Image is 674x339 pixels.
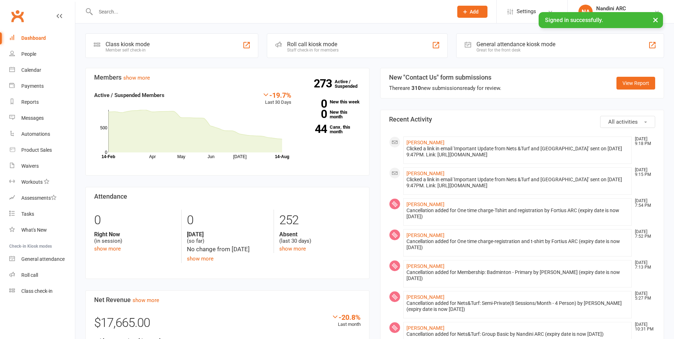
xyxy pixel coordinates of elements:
[406,201,444,207] a: [PERSON_NAME]
[406,146,629,158] div: Clicked a link in email 'Important Update from Nets &Turf and [GEOGRAPHIC_DATA]' sent on [DATE] 9...
[9,222,75,238] a: What's New
[21,67,41,73] div: Calendar
[608,119,638,125] span: All activities
[406,140,444,145] a: [PERSON_NAME]
[21,256,65,262] div: General attendance
[187,255,214,262] a: show more
[9,78,75,94] a: Payments
[21,83,44,89] div: Payments
[631,260,655,270] time: [DATE] 7:13 PM
[21,195,56,201] div: Assessments
[302,99,361,104] a: 0New this week
[94,193,361,200] h3: Attendance
[21,288,53,294] div: Class check-in
[631,168,655,177] time: [DATE] 9:15 PM
[578,5,593,19] div: NA
[649,12,662,27] button: ×
[517,4,536,20] span: Settings
[21,51,36,57] div: People
[287,41,339,48] div: Roll call kiosk mode
[9,142,75,158] a: Product Sales
[9,30,75,46] a: Dashboard
[631,230,655,239] time: [DATE] 7:52 PM
[94,210,176,231] div: 0
[406,294,444,300] a: [PERSON_NAME]
[9,94,75,110] a: Reports
[9,206,75,222] a: Tasks
[302,110,361,119] a: 0New this month
[21,131,50,137] div: Automations
[9,158,75,174] a: Waivers
[331,313,361,328] div: Last month
[21,115,44,121] div: Messages
[133,297,159,303] a: show more
[411,85,421,91] strong: 310
[9,283,75,299] a: Class kiosk mode
[596,12,644,18] div: [GEOGRAPHIC_DATA]
[287,48,339,53] div: Staff check-in for members
[389,116,656,123] h3: Recent Activity
[187,231,268,238] strong: [DATE]
[470,9,479,15] span: Add
[94,74,361,81] h3: Members
[94,231,176,244] div: (in session)
[302,98,327,109] strong: 0
[406,171,444,176] a: [PERSON_NAME]
[406,325,444,331] a: [PERSON_NAME]
[187,210,268,231] div: 0
[406,300,629,312] div: Cancellation added for Nets&Turf: Semi-Private(8 Sessions/Month - 4 Person) by [PERSON_NAME] (exp...
[94,246,121,252] a: show more
[406,331,629,337] div: Cancellation added for Nets&Turf: Group Basic by Nandini ARC (expiry date is now [DATE])
[9,174,75,190] a: Workouts
[21,35,46,41] div: Dashboard
[616,77,655,90] a: View Report
[21,227,47,233] div: What's New
[94,296,361,303] h3: Net Revenue
[457,6,487,18] button: Add
[94,231,176,238] strong: Right Now
[9,46,75,62] a: People
[406,232,444,238] a: [PERSON_NAME]
[302,124,327,134] strong: 44
[21,211,34,217] div: Tasks
[279,231,361,244] div: (last 30 days)
[93,7,448,17] input: Search...
[262,91,291,106] div: Last 30 Days
[631,322,655,332] time: [DATE] 10:31 PM
[187,231,268,244] div: (so far)
[106,48,150,53] div: Member self check-in
[9,251,75,267] a: General attendance kiosk mode
[476,41,555,48] div: General attendance kiosk mode
[545,17,603,23] span: Signed in successfully.
[406,177,629,189] div: Clicked a link in email 'Important Update from Nets &Turf and [GEOGRAPHIC_DATA]' sent on [DATE] 9...
[335,74,366,94] a: 273Active / Suspended
[94,313,361,337] div: $17,665.00
[279,231,361,238] strong: Absent
[106,41,150,48] div: Class kiosk mode
[21,147,52,153] div: Product Sales
[302,109,327,119] strong: 0
[631,199,655,208] time: [DATE] 7:54 PM
[631,137,655,146] time: [DATE] 9:18 PM
[21,163,39,169] div: Waivers
[279,210,361,231] div: 252
[21,179,43,185] div: Workouts
[187,244,268,254] div: No change from [DATE]
[21,99,39,105] div: Reports
[279,246,306,252] a: show more
[476,48,555,53] div: Great for the front desk
[94,92,165,98] strong: Active / Suspended Members
[389,74,501,81] h3: New "Contact Us" form submissions
[9,7,26,25] a: Clubworx
[9,267,75,283] a: Roll call
[262,91,291,99] div: -19.7%
[9,110,75,126] a: Messages
[389,84,501,92] div: There are new submissions ready for review.
[406,208,629,220] div: Cancellation added for One time charge-Tshirt and registration by Fortius ARC (expiry date is now...
[600,116,655,128] button: All activities
[596,5,644,12] div: Nandini ARC
[406,238,629,251] div: Cancellation added for One time charge-registration and t-shirt by Fortius ARC (expiry date is no...
[302,125,361,134] a: 44Canx. this month
[9,62,75,78] a: Calendar
[21,272,38,278] div: Roll call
